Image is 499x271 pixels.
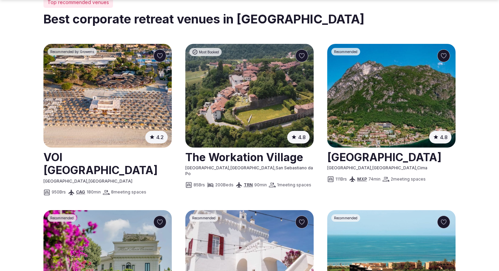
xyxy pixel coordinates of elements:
span: , [371,165,372,170]
div: Most Booked [189,48,222,56]
a: See The Workation Village [185,44,314,148]
span: Recommended [334,216,357,220]
a: See Parco San Marco Hotels & Beach Resort [327,44,456,148]
span: San Sebastiano da Po [185,165,313,176]
span: [GEOGRAPHIC_DATA] [89,179,132,184]
div: Recommended [331,48,360,55]
span: 111 Brs [335,176,347,182]
img: The Workation Village [185,44,314,148]
h2: The Workation Village [185,148,314,165]
div: Recommended by Growens [48,48,97,55]
h2: VOI [GEOGRAPHIC_DATA] [43,148,172,179]
span: Recommended by Growens [50,49,94,54]
span: Recommended [50,216,74,220]
span: [GEOGRAPHIC_DATA] [43,179,87,184]
button: 4.8 [429,131,451,143]
div: Recommended [331,214,360,222]
span: Recommended [334,49,357,54]
span: Cima [417,165,427,170]
a: TRN [244,182,253,187]
button: 4.2 [145,131,168,143]
span: Recommended [192,216,216,220]
h2: [GEOGRAPHIC_DATA] [327,148,456,165]
span: 180 min [87,189,101,195]
span: 90 min [254,182,267,188]
a: MXP [357,176,367,182]
img: Parco San Marco Hotels & Beach Resort [327,44,456,148]
span: 85 Brs [193,182,205,188]
span: [GEOGRAPHIC_DATA] [327,165,371,170]
h2: Best corporate retreat venues in [GEOGRAPHIC_DATA] [43,11,456,28]
span: 2 meeting spaces [391,176,426,182]
span: 4.8 [298,134,306,141]
span: 4.2 [156,134,164,141]
a: View venue [327,148,456,165]
img: VOI Tanka Village [43,44,172,148]
div: Recommended [189,214,218,222]
span: 74 min [368,176,381,182]
div: Recommended [48,214,76,222]
span: 4.8 [440,134,447,141]
span: , [416,165,417,170]
a: View venue [185,148,314,165]
span: [GEOGRAPHIC_DATA] [372,165,416,170]
a: View venue [43,148,172,179]
a: CAG [76,189,85,194]
span: 1 meeting spaces [277,182,311,188]
span: [GEOGRAPHIC_DATA] [230,165,274,170]
span: [GEOGRAPHIC_DATA] [185,165,229,170]
button: 4.8 [287,131,310,143]
a: See VOI Tanka Village [43,44,172,148]
span: , [229,165,230,170]
span: 200 Beds [215,182,234,188]
span: 950 Brs [52,189,66,195]
span: , [274,165,276,170]
span: , [87,179,89,184]
span: Most Booked [199,50,219,54]
span: 8 meeting spaces [111,189,146,195]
